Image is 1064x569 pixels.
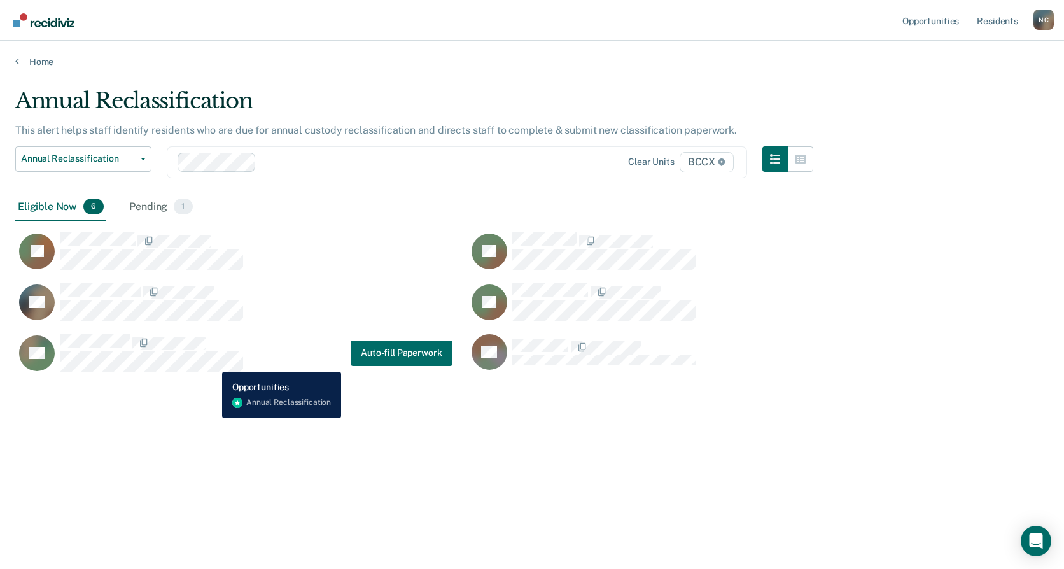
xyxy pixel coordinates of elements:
button: Annual Reclassification [15,146,151,172]
div: Clear units [628,157,675,167]
div: CaseloadOpportunityCell-00097316 [468,283,920,334]
div: CaseloadOpportunityCell-00643231 [468,334,920,384]
div: Annual Reclassification [15,88,813,124]
p: This alert helps staff identify residents who are due for annual custody reclassification and dir... [15,124,737,136]
div: CaseloadOpportunityCell-00282887 [15,334,468,384]
span: 6 [83,199,104,215]
span: BCCX [680,152,734,172]
div: N C [1033,10,1054,30]
div: CaseloadOpportunityCell-00550518 [15,283,468,334]
img: Recidiviz [13,13,74,27]
div: Open Intercom Messenger [1021,526,1051,556]
a: Home [15,56,1049,67]
div: Pending1 [127,193,195,221]
span: 1 [174,199,192,215]
button: Auto-fill Paperwork [351,341,452,366]
div: CaseloadOpportunityCell-00444240 [15,232,468,283]
div: CaseloadOpportunityCell-00652980 [468,232,920,283]
div: Eligible Now6 [15,193,106,221]
span: Annual Reclassification [21,153,136,164]
button: Profile dropdown button [1033,10,1054,30]
a: Navigate to form link [351,341,452,366]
